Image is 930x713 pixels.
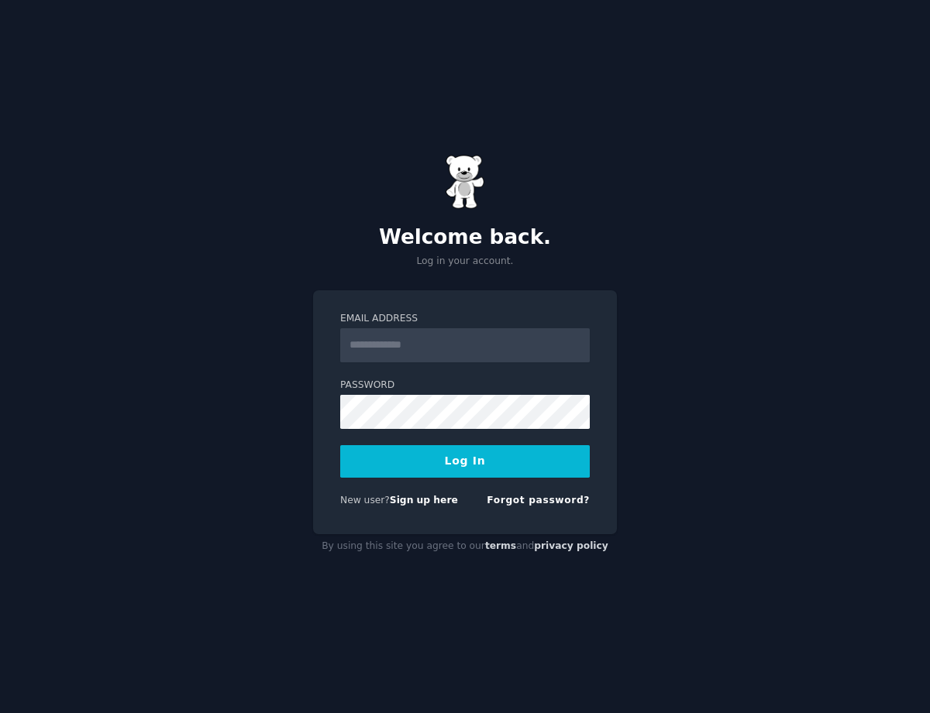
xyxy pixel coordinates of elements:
label: Email Address [340,312,590,326]
div: By using this site you agree to our and [313,534,617,559]
a: Sign up here [390,495,458,506]
span: New user? [340,495,390,506]
p: Log in your account. [313,255,617,269]
img: Gummy Bear [446,155,484,209]
button: Log In [340,445,590,478]
a: Forgot password? [487,495,590,506]
label: Password [340,379,590,392]
a: terms [485,540,516,551]
h2: Welcome back. [313,225,617,250]
a: privacy policy [534,540,608,551]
